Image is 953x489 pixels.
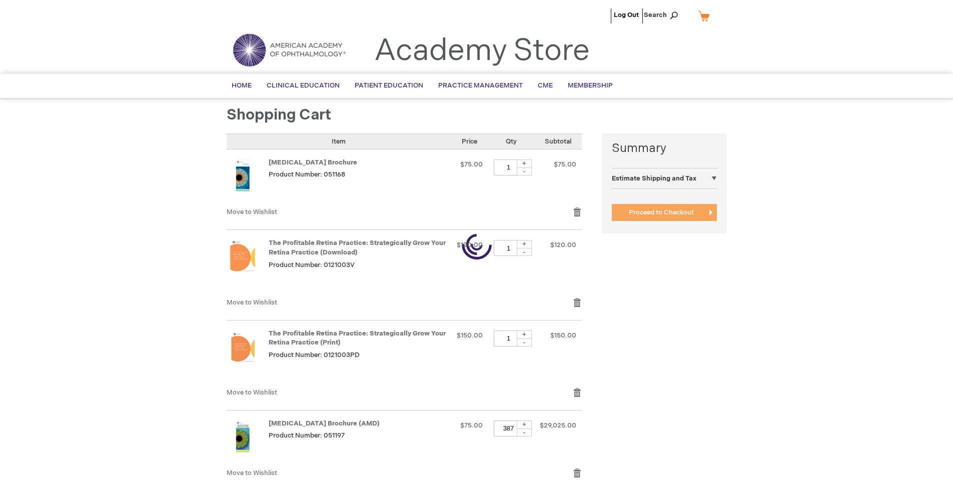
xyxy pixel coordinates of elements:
div: - [517,428,532,436]
img: The Profitable Retina Practice: Strategically Grow Your Retina Practice (Download) [227,240,259,272]
a: Log Out [614,11,639,19]
a: Age-Related Macular Degeneration Brochure (AMD) [227,420,269,458]
a: Amblyopia Brochure [227,159,269,197]
span: Home [232,81,252,89]
div: - [517,338,532,346]
img: Age-Related Macular Degeneration Brochure (AMD) [227,420,259,452]
input: Qty [494,420,524,436]
span: $150.00 [550,331,576,339]
span: Product Number: 0121003PD [269,351,360,359]
div: + [517,159,532,168]
span: Patient Education [355,81,423,89]
a: Academy Store [374,33,590,69]
div: + [517,240,532,248]
span: $120.00 [457,241,483,249]
input: Qty [494,240,524,256]
span: Qty [506,137,517,145]
span: $29,025.00 [540,421,576,429]
input: Qty [494,330,524,346]
span: $150.00 [457,331,483,339]
a: The Profitable Retina Practice: Strategically Grow Your Retina Practice (Print) [269,329,446,347]
input: Qty [494,159,524,175]
span: Product Number: 0121003V [269,261,355,269]
span: Product Number: 051168 [269,170,345,178]
span: Shopping Cart [227,106,331,124]
span: Product Number: 051197 [269,431,345,439]
strong: Summary [612,140,717,157]
button: Proceed to Checkout [612,204,717,221]
a: Clinical Education [259,73,347,98]
span: Search [644,5,682,25]
span: Subtotal [545,137,571,145]
a: Move to Wishlist [227,208,277,216]
div: - [517,167,532,175]
div: + [517,420,532,429]
a: Move to Wishlist [227,298,277,306]
span: $120.00 [550,241,576,249]
span: $75.00 [554,160,576,168]
a: The Profitable Retina Practice: Strategically Grow Your Retina Practice (Print) [227,330,269,377]
a: Practice Management [431,73,530,98]
span: $75.00 [460,421,483,429]
div: - [517,248,532,256]
a: The Profitable Retina Practice: Strategically Grow Your Retina Practice (Download) [269,239,446,256]
img: The Profitable Retina Practice: Strategically Grow Your Retina Practice (Print) [227,330,259,362]
a: Membership [560,73,620,98]
span: Item [332,137,346,145]
img: Amblyopia Brochure [227,159,259,191]
div: + [517,330,532,339]
span: Practice Management [438,81,523,89]
a: [MEDICAL_DATA] Brochure (AMD) [269,419,380,427]
a: [MEDICAL_DATA] Brochure [269,158,357,166]
span: Membership [568,81,613,89]
span: Proceed to Checkout [629,208,694,216]
a: Move to Wishlist [227,388,277,396]
a: The Profitable Retina Practice: Strategically Grow Your Retina Practice (Download) [227,240,269,287]
a: Patient Education [347,73,431,98]
a: Move to Wishlist [227,469,277,477]
span: $75.00 [460,160,483,168]
span: Clinical Education [267,81,340,89]
strong: Estimate Shipping and Tax [612,174,696,182]
span: Price [462,137,477,145]
a: CME [530,73,560,98]
span: CME [538,81,553,89]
